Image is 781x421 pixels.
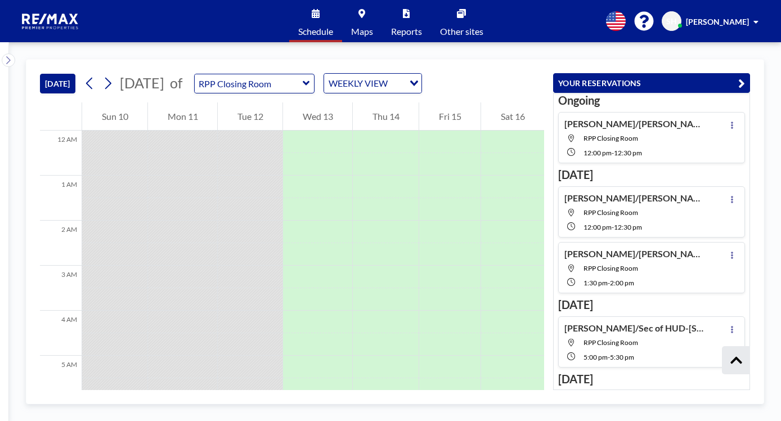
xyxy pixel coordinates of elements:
[558,372,745,386] h3: [DATE]
[120,74,164,91] span: [DATE]
[218,102,282,131] div: Tue 12
[583,223,612,231] span: 12:00 PM
[614,149,642,157] span: 12:30 PM
[583,134,638,142] span: RPP Closing Room
[40,311,82,356] div: 4 AM
[419,102,481,131] div: Fri 15
[564,248,705,259] h4: [PERSON_NAME]/[PERSON_NAME]-10401 Foxboro Dr-Seller Only FSBO
[564,323,705,334] h4: [PERSON_NAME]/Sec of HUD-[STREET_ADDRESS] Isom
[564,192,705,204] h4: [PERSON_NAME]/[PERSON_NAME]-10401 Foxboro Dr-[PERSON_NAME] Buyer Only
[40,221,82,266] div: 2 AM
[324,74,421,93] div: Search for option
[686,17,749,26] span: [PERSON_NAME]
[440,27,483,36] span: Other sites
[583,149,612,157] span: 12:00 PM
[583,264,638,272] span: RPP Closing Room
[666,16,677,26] span: SH
[610,353,634,361] span: 5:30 PM
[558,168,745,182] h3: [DATE]
[614,223,642,231] span: 12:30 PM
[564,118,705,129] h4: [PERSON_NAME]/[PERSON_NAME]-10401 Foxboro Dr-[PERSON_NAME] Buyer Only
[608,279,610,287] span: -
[558,298,745,312] h3: [DATE]
[148,102,217,131] div: Mon 11
[40,131,82,176] div: 12 AM
[40,176,82,221] div: 1 AM
[351,27,373,36] span: Maps
[298,27,333,36] span: Schedule
[583,338,638,347] span: RPP Closing Room
[583,208,638,217] span: RPP Closing Room
[40,74,75,93] button: [DATE]
[481,102,544,131] div: Sat 16
[612,223,614,231] span: -
[391,76,403,91] input: Search for option
[583,353,608,361] span: 5:00 PM
[553,73,750,93] button: YOUR RESERVATIONS
[195,74,303,93] input: RPP Closing Room
[353,102,419,131] div: Thu 14
[170,74,182,92] span: of
[610,279,634,287] span: 2:00 PM
[558,93,745,108] h3: Ongoing
[18,10,83,33] img: organization-logo
[326,76,390,91] span: WEEKLY VIEW
[608,353,610,361] span: -
[391,27,422,36] span: Reports
[583,279,608,287] span: 1:30 PM
[283,102,352,131] div: Wed 13
[40,266,82,311] div: 3 AM
[82,102,147,131] div: Sun 10
[612,149,614,157] span: -
[40,356,82,401] div: 5 AM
